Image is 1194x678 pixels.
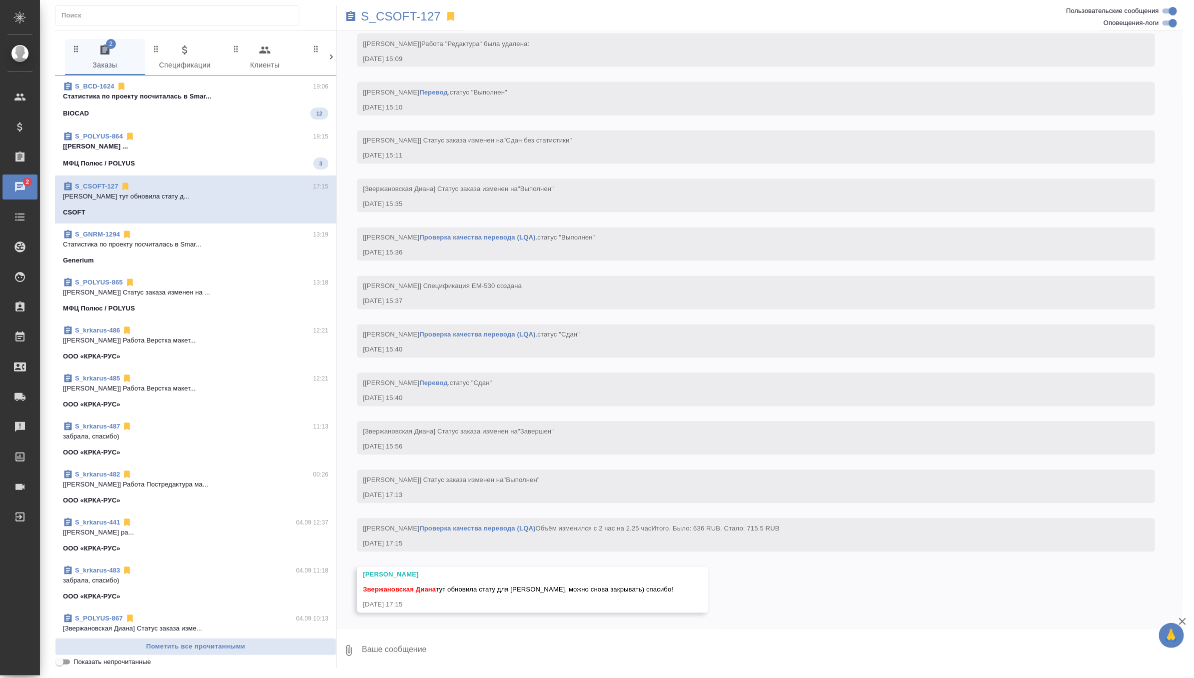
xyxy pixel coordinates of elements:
a: S_GNRM-1294 [75,230,120,238]
div: S_krkarus-48304.09 11:18забрала, спасибо)ООО «КРКА-РУС» [55,559,336,607]
a: 2 [2,174,37,199]
div: [DATE] 15:40 [363,393,1120,403]
p: [[PERSON_NAME] ... [63,141,328,151]
div: [DATE] 15:36 [363,248,1120,258]
span: "Выполнен" [504,476,540,484]
svg: Отписаться [125,131,135,141]
p: Generium [63,255,94,265]
div: S_POLYUS-86513:18[[PERSON_NAME]] Статус заказа изменен на ...МФЦ Полюс / POLYUS [55,271,336,319]
a: S_BCD-1624 [75,82,114,90]
span: 🙏 [1163,625,1180,646]
span: [[PERSON_NAME] . [363,234,595,241]
a: Проверка качества перевода (LQA) [419,234,535,241]
p: [[PERSON_NAME]] Работа Верстка макет... [63,383,328,393]
button: Пометить все прочитанными [55,638,336,655]
span: статус "Сдан" [450,379,492,387]
span: [[PERSON_NAME] . [363,331,580,338]
a: S_krkarus-487 [75,422,120,430]
p: BIOCAD [63,108,89,118]
span: 12 [310,108,328,118]
p: ООО «КРКА-РУС» [63,495,120,505]
span: [[PERSON_NAME] Объём изменился с 2 час на 2.25 час [363,525,779,532]
p: ООО «КРКА-РУС» [63,399,120,409]
span: Пометить все прочитанными [60,641,331,652]
span: [[PERSON_NAME] . [363,88,507,96]
div: S_krkarus-48200:26[[PERSON_NAME]] Работа Постредактура ма...ООО «КРКА-РУС» [55,463,336,511]
p: 04.09 12:37 [296,517,329,527]
p: 13:19 [313,229,329,239]
p: 00:26 [313,469,329,479]
div: S_krkarus-48612:21[[PERSON_NAME]] Работа Верстка макет...ООО «КРКА-РУС» [55,319,336,367]
div: S_krkarus-48512:21[[PERSON_NAME]] Работа Верстка макет...ООО «КРКА-РУС» [55,367,336,415]
a: S_krkarus-485 [75,374,120,382]
a: Перевод [419,88,448,96]
div: S_CSOFT-12717:15[PERSON_NAME] тут обновила стату д...CSOFT [55,175,336,223]
span: "Сдан без статистики" [504,137,572,144]
div: S_POLYUS-86704.09 10:13[Звержановская Диана] Статус заказа изме...МФЦ Полюс / POLYUS [55,607,336,655]
a: Перевод [419,379,448,387]
div: [DATE] 15:09 [363,54,1120,64]
a: Проверка качества перевода (LQA) [419,331,535,338]
input: Поиск [61,8,299,22]
svg: Зажми и перетащи, чтобы поменять порядок вкладок [71,44,81,53]
p: 17:15 [313,181,329,191]
span: Пользовательские сообщения [1066,6,1159,16]
svg: Отписаться [122,373,132,383]
span: 2 [106,39,116,49]
div: S_krkarus-48711:13забрала, спасибо)ООО «КРКА-РУС» [55,415,336,463]
span: [[PERSON_NAME]] Спецификация EM-530 создана [363,282,522,290]
p: [[PERSON_NAME]] Работа Постредактура ма... [63,479,328,489]
span: статус "Выполнен" [537,234,595,241]
p: МФЦ Полюс / POLYUS [63,158,135,168]
span: статус "Сдан" [537,331,580,338]
span: [[PERSON_NAME]] Статус заказа изменен на [363,137,572,144]
p: 18:15 [313,131,329,141]
p: ООО «КРКА-РУС» [63,447,120,457]
div: [DATE] 15:56 [363,442,1120,452]
p: [[PERSON_NAME]] Работа Верстка макет... [63,335,328,345]
div: [DATE] 15:35 [363,199,1120,209]
span: Входящие [311,44,379,71]
span: Клиенты [231,44,299,71]
svg: Отписаться [122,517,132,527]
svg: Отписаться [125,277,135,287]
span: 2 [19,177,35,187]
a: S_POLYUS-865 [75,278,123,286]
div: [DATE] 15:10 [363,102,1120,112]
span: "Выполнен" [518,185,554,193]
span: Спецификации [151,44,219,71]
span: Заказы [71,44,139,71]
span: [[PERSON_NAME]] Статус заказа изменен на [363,476,539,484]
svg: Зажми и перетащи, чтобы поменять порядок вкладок [151,44,161,53]
p: забрала, спасибо) [63,431,328,441]
p: забрала, спасибо) [63,575,328,585]
p: 04.09 10:13 [296,613,329,623]
svg: Отписаться [122,229,132,239]
p: Cтатистика по проекту посчиталась в Smar... [63,239,328,249]
a: S_krkarus-441 [75,518,120,526]
p: [[PERSON_NAME]] Статус заказа изменен на ... [63,287,328,297]
a: S_CSOFT-127 [361,11,441,21]
div: [DATE] 15:40 [363,345,1120,355]
a: S_krkarus-482 [75,470,120,478]
div: [DATE] 15:11 [363,151,1120,161]
span: 3 [313,158,328,168]
svg: Отписаться [122,421,132,431]
span: Итого. Было: 636 RUB. Стало: 715.5 RUB [652,525,780,532]
p: 12:21 [313,373,329,383]
a: S_POLYUS-867 [75,614,123,622]
span: [[PERSON_NAME] . [363,379,492,387]
button: 🙏 [1159,623,1184,648]
p: [[PERSON_NAME] ра... [63,527,328,537]
div: S_POLYUS-86418:15[[PERSON_NAME] ...МФЦ Полюс / POLYUS3 [55,125,336,175]
p: ООО «КРКА-РУС» [63,543,120,553]
span: [[PERSON_NAME]] [363,40,529,47]
p: [PERSON_NAME] тут обновила стату д... [63,191,328,201]
p: [Звержановская Диана] Статус заказа изме... [63,623,328,633]
p: МФЦ Полюс / POLYUS [63,303,135,313]
span: тут обновила стату для [PERSON_NAME], можно снова закрывать) спасибо! [363,586,673,593]
svg: Отписаться [116,81,126,91]
div: [DATE] 17:15 [363,600,673,610]
svg: Зажми и перетащи, чтобы поменять порядок вкладок [231,44,241,53]
p: Cтатистика по проекту посчиталась в Smar... [63,91,328,101]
